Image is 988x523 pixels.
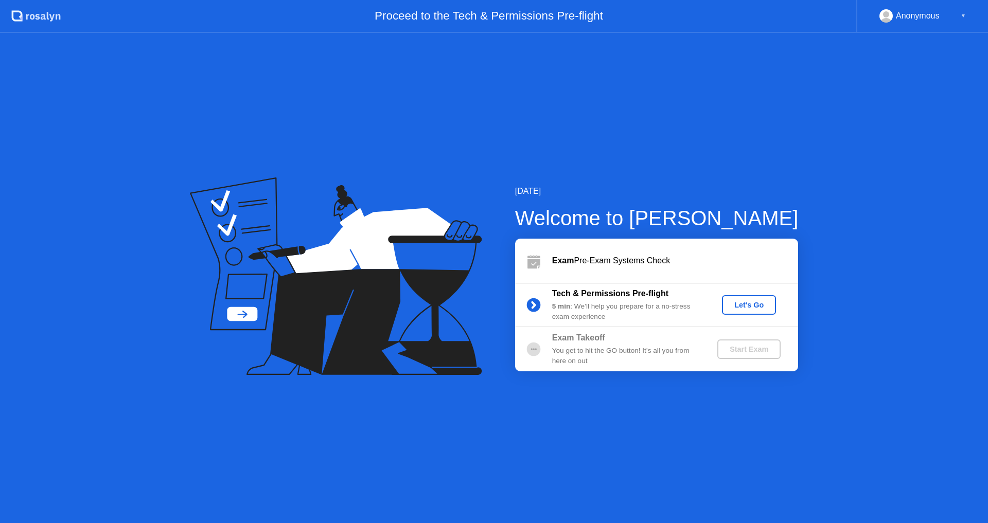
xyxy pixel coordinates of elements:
b: Exam [552,256,574,265]
div: Anonymous [896,9,940,23]
div: : We’ll help you prepare for a no-stress exam experience [552,301,700,322]
div: Pre-Exam Systems Check [552,255,798,267]
button: Let's Go [722,295,776,315]
button: Start Exam [717,339,781,359]
div: Welcome to [PERSON_NAME] [515,203,799,233]
div: You get to hit the GO button! It’s all you from here on out [552,346,700,367]
div: [DATE] [515,185,799,197]
b: Tech & Permissions Pre-flight [552,289,668,298]
div: Start Exam [721,345,777,353]
div: ▼ [961,9,966,23]
b: Exam Takeoff [552,333,605,342]
div: Let's Go [726,301,772,309]
b: 5 min [552,302,571,310]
